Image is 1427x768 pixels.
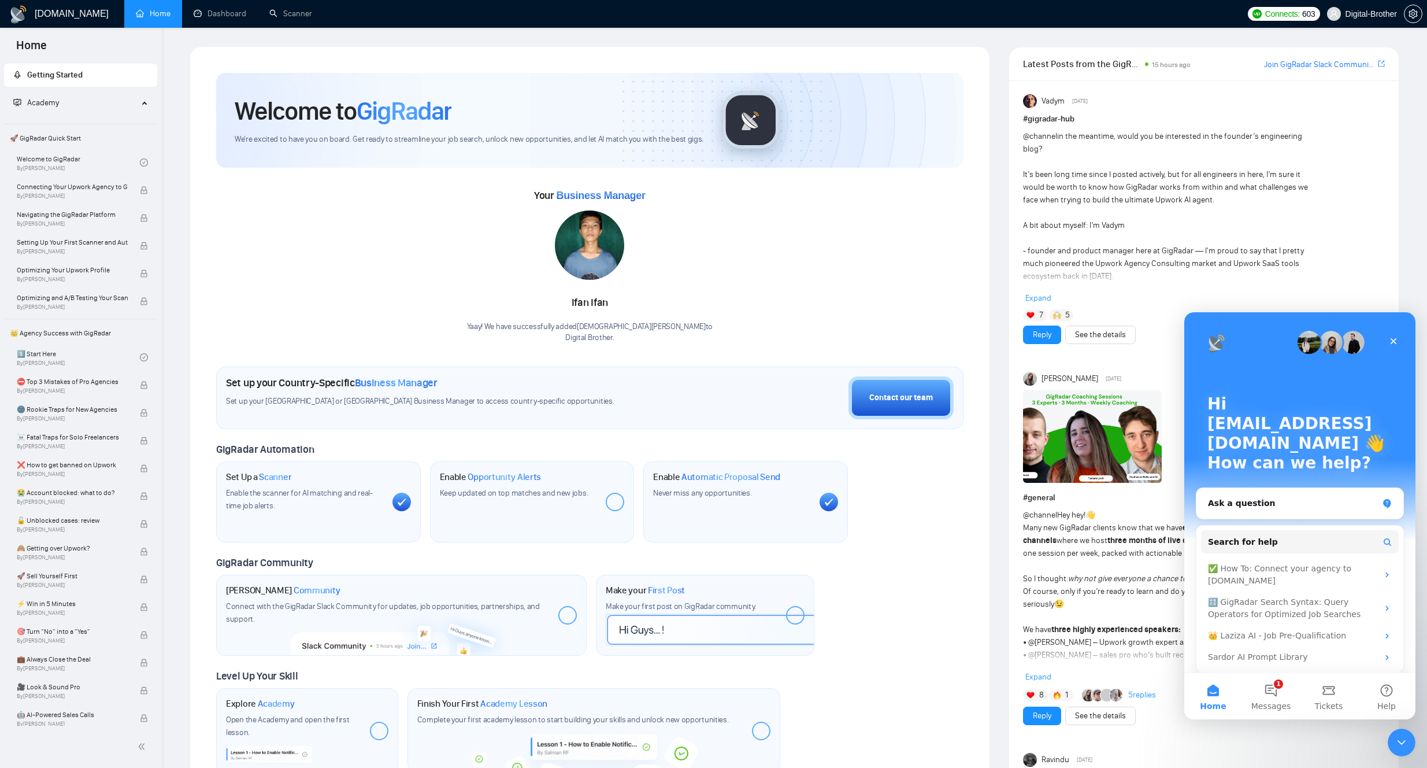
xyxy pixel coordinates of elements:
span: 🎯 Turn “No” into a “Yes” [17,626,128,637]
span: 🚀 GigRadar Quick Start [5,127,156,150]
span: By [PERSON_NAME] [17,193,128,200]
span: GigRadar Automation [216,443,314,456]
span: By [PERSON_NAME] [17,721,128,728]
span: Your [534,189,646,202]
span: 15 hours ago [1152,61,1191,69]
span: user [1330,10,1338,18]
span: Open the Academy and open the first lesson. [226,715,350,737]
a: 5replies [1128,689,1156,701]
iframe: Intercom live chat [1388,729,1415,756]
img: Igor Šalagin [1091,689,1104,701]
span: fund-projection-screen [13,98,21,106]
span: By [PERSON_NAME] [17,693,128,700]
span: Business Manager [355,376,438,389]
span: By [PERSON_NAME] [17,582,128,589]
a: See the details [1075,328,1126,341]
a: searchScanner [269,9,312,19]
span: 😭 Account blocked: what to do? [17,487,128,499]
span: Make your first post on GigRadar community. [606,601,756,611]
a: setting [1404,9,1422,19]
a: dashboardDashboard [194,9,246,19]
div: Hey hey! Many new GigRadar clients know that we have where we host with top experts - one session... [1023,509,1313,763]
span: 🔓 Unblocked cases: review [17,515,128,526]
span: 😉 [1054,599,1064,609]
span: check-circle [140,158,148,167]
span: By [PERSON_NAME] [17,276,128,283]
span: lock [140,714,148,722]
a: 1️⃣ Start HereBy[PERSON_NAME] [17,345,140,370]
span: Getting Started [27,70,83,80]
a: Reply [1033,328,1051,341]
span: Scanner [259,471,291,483]
span: ❌ How to get banned on Upwork [17,459,128,471]
span: lock [140,575,148,584]
img: F09L7DB94NL-GigRadar%20Coaching%20Sessions%20_%20Experts.png [1023,390,1162,483]
span: Connects: [1265,8,1300,20]
span: Academy [27,98,59,108]
span: lock [140,548,148,556]
span: lock [140,409,148,417]
span: lock [140,186,148,194]
span: lock [140,297,148,305]
span: check-circle [140,353,148,361]
span: 🤖 AI-Powered Sales Calls [17,709,128,721]
span: By [PERSON_NAME] [17,220,128,227]
div: Contact our team [869,392,933,404]
span: ☠️ Fatal Traps for Solo Freelancers [17,431,128,443]
img: logo [9,5,28,24]
span: lock [140,242,148,250]
span: Setting Up Your First Scanner and Auto-Bidder [17,237,128,248]
span: GigRadar Community [216,556,313,569]
span: By [PERSON_NAME] [17,499,128,505]
span: lock [140,437,148,445]
strong: three highly experienced speakers: [1051,625,1181,634]
button: See the details [1065,326,1136,344]
span: rocket [13,71,21,79]
span: [DATE] [1106,374,1121,384]
span: Expand [1025,672,1051,682]
span: Keep updated on top matches and new jobs. [440,488,588,498]
span: lock [140,686,148,695]
img: slackcommunity-bg.png [291,602,512,655]
span: Level Up Your Skill [216,670,298,682]
span: Business Manager [556,190,645,201]
img: 🔥 [1053,691,1061,699]
img: 1701073354848-IMG-20231108-WA0001.jpg [555,211,624,280]
span: 🙈 Getting over Upwork? [17,542,128,554]
span: By [PERSON_NAME] [17,526,128,533]
span: 1 [1065,689,1068,701]
span: double-left [138,741,149,752]
span: lock [140,603,148,611]
span: By [PERSON_NAME] [17,387,128,394]
span: @channel [1023,510,1057,520]
img: Vadym [1023,94,1037,108]
span: ⛔ Top 3 Mistakes of Pro Agencies [17,376,128,387]
button: Contact our team [848,376,954,419]
span: Enable the scanner for AI matching and real-time job alerts. [226,488,373,511]
span: lock [140,464,148,472]
a: Reply [1033,710,1051,722]
img: ❤️ [1026,691,1035,699]
span: By [PERSON_NAME] [17,304,128,311]
span: [PERSON_NAME] [1041,372,1098,385]
span: By [PERSON_NAME] [17,637,128,644]
span: Academy Lesson [480,698,547,710]
h1: Welcome to [235,95,451,127]
span: lock [140,269,148,278]
span: Connect with the GigRadar Slack Community for updates, job opportunities, partnerships, and support. [226,601,540,624]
